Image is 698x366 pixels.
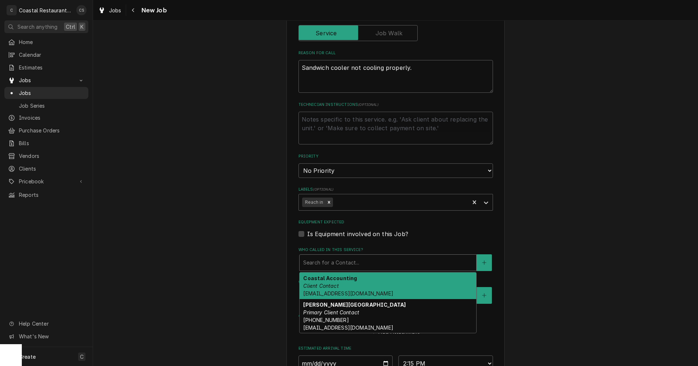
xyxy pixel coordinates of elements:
span: K [80,23,84,31]
span: Create [19,354,36,360]
svg: Create New Contact [482,260,486,265]
a: Home [4,36,88,48]
div: Remove Reach in [325,198,333,207]
a: Bills [4,137,88,149]
span: Home [19,38,85,46]
span: Invoices [19,114,85,122]
span: Bills [19,139,85,147]
a: Vendors [4,150,88,162]
label: Priority [298,154,493,159]
div: Reason For Call [298,50,493,93]
div: Who should the tech(s) ask for? [298,280,493,303]
div: Chris Sockriter's Avatar [76,5,87,15]
span: Help Center [19,320,84,327]
a: Calendar [4,49,88,61]
span: Pricebook [19,178,74,185]
div: Job Type [298,15,493,41]
a: Invoices [4,112,88,124]
strong: Coastal Accounting [303,275,357,281]
div: Coastal Restaurant Repair [19,7,72,14]
label: Is Equipment involved on this Job? [307,230,408,238]
span: Purchase Orders [19,127,85,134]
label: Labels [298,187,493,192]
a: Go to What's New [4,330,88,342]
label: Technician Instructions [298,102,493,108]
div: Technician Instructions [298,102,493,144]
em: Primary Client Contact [303,309,359,315]
em: Client Contact [303,283,338,289]
span: Vendors [19,152,85,160]
span: ( optional ) [358,103,378,107]
a: Jobs [4,87,88,99]
span: Jobs [19,89,85,97]
div: Attachments [298,313,493,337]
span: New Job [139,5,167,15]
span: Clients [19,165,85,172]
div: Priority [298,154,493,178]
div: Labels [298,187,493,210]
span: Estimates [19,64,85,71]
label: Estimated Arrival Time [298,346,493,351]
label: Reason For Call [298,50,493,56]
span: Search anything [17,23,57,31]
span: Job Series [19,102,85,110]
span: Ctrl [66,23,75,31]
div: Who called in this service? [298,247,493,271]
button: Create New Contact [477,287,492,304]
label: Who should the tech(s) ask for? [298,280,493,286]
a: Go to Help Center [4,318,88,330]
span: Jobs [109,7,121,14]
div: C [7,5,17,15]
a: Jobs [95,4,124,16]
span: Reports [19,191,85,199]
label: Equipment Expected [298,219,493,225]
button: Search anythingCtrlK [4,20,88,33]
button: Navigate back [128,4,139,16]
span: [EMAIL_ADDRESS][DOMAIN_NAME] [303,290,393,297]
strong: [PERSON_NAME][GEOGRAPHIC_DATA] [303,302,406,308]
svg: Create New Contact [482,293,486,298]
label: Who called in this service? [298,247,493,253]
span: C [80,353,84,361]
button: Create New Contact [477,254,492,271]
a: Estimates [4,61,88,73]
div: Equipment Expected [298,219,493,238]
span: Jobs [19,76,74,84]
a: Reports [4,189,88,201]
div: CS [76,5,87,15]
label: Attachments [298,313,493,318]
span: ( optional ) [313,187,333,191]
a: Go to Pricebook [4,175,88,187]
a: Purchase Orders [4,124,88,136]
a: Clients [4,163,88,175]
a: Job Series [4,100,88,112]
a: Go to Jobs [4,74,88,86]
textarea: Sandwich cooler not cooling properly. [298,60,493,93]
span: Calendar [19,51,85,59]
span: [PHONE_NUMBER] [EMAIL_ADDRESS][DOMAIN_NAME] [303,317,393,331]
span: What's New [19,333,84,340]
div: Reach in [302,198,325,207]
